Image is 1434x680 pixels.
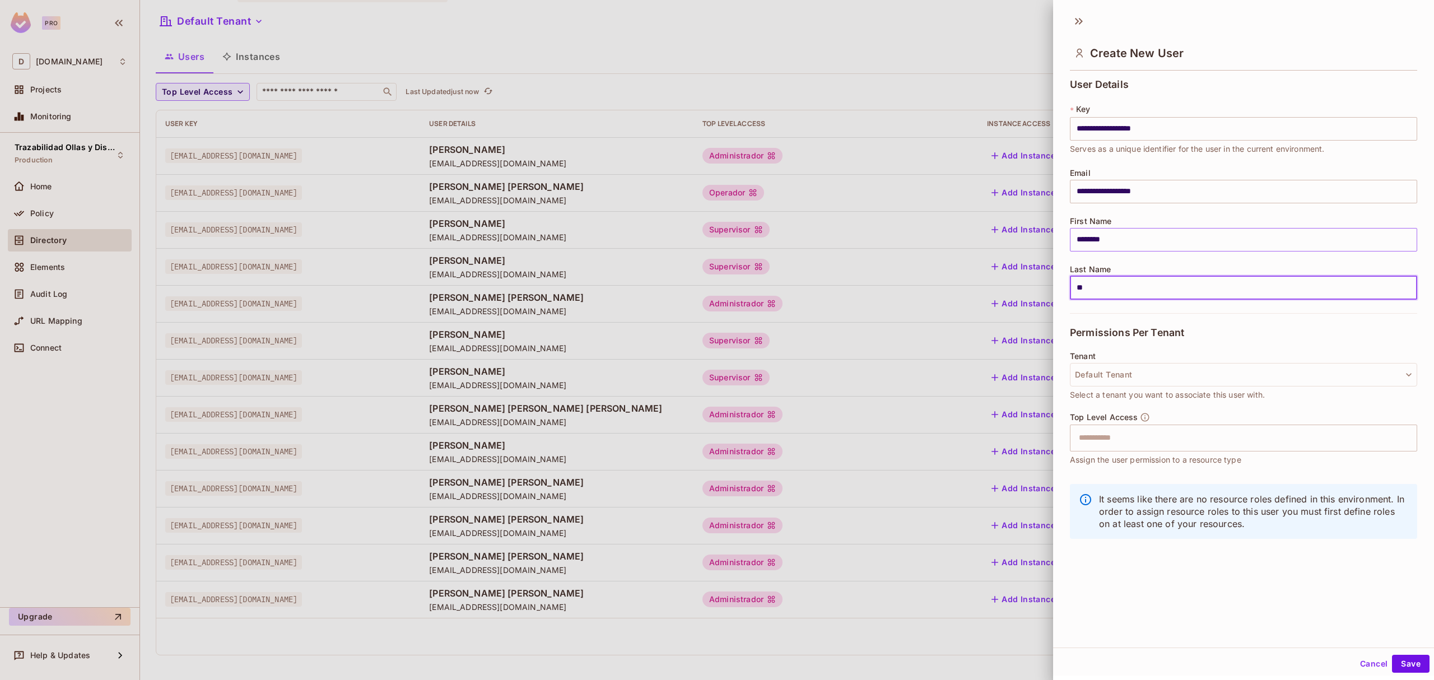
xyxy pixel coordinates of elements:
p: It seems like there are no resource roles defined in this environment. In order to assign resourc... [1099,493,1408,530]
span: Key [1076,105,1090,114]
span: Serves as a unique identifier for the user in the current environment. [1070,143,1325,155]
span: User Details [1070,79,1129,90]
span: Select a tenant you want to associate this user with. [1070,389,1265,401]
button: Open [1411,436,1413,439]
button: Default Tenant [1070,363,1417,386]
span: Tenant [1070,352,1096,361]
span: Top Level Access [1070,413,1138,422]
span: Permissions Per Tenant [1070,327,1184,338]
span: Email [1070,169,1091,178]
span: Last Name [1070,265,1111,274]
button: Save [1392,655,1430,673]
span: Assign the user permission to a resource type [1070,454,1241,466]
button: Cancel [1356,655,1392,673]
span: First Name [1070,217,1112,226]
span: Create New User [1090,46,1184,60]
